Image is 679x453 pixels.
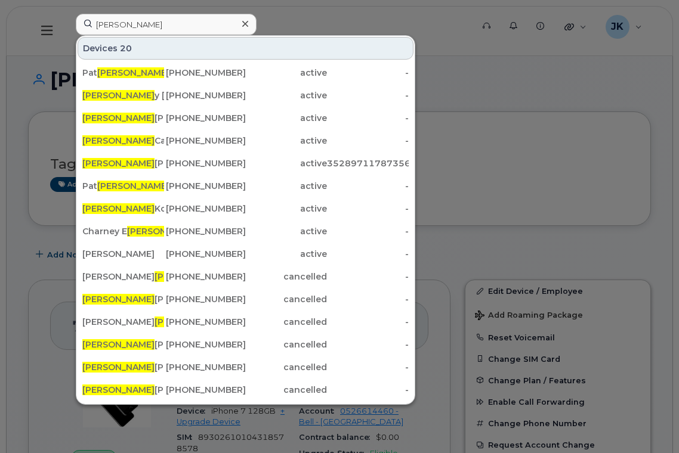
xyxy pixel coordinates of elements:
[78,356,413,378] a: [PERSON_NAME][PERSON_NAME][PHONE_NUMBER]cancelled-
[78,311,413,333] a: [PERSON_NAME][PERSON_NAME]son[PHONE_NUMBER]cancelled-
[82,67,164,79] div: Pat [PERSON_NAME]
[164,203,246,215] div: [PHONE_NUMBER]
[82,203,155,214] span: [PERSON_NAME]
[246,203,328,215] div: active
[246,384,328,396] div: cancelled
[164,339,246,350] div: [PHONE_NUMBER]
[327,89,409,101] div: -
[82,384,155,395] span: [PERSON_NAME]
[82,225,164,237] div: Charney E son
[246,293,328,305] div: cancelled
[78,243,413,265] a: [PERSON_NAME][PHONE_NUMBER]active-
[82,339,164,350] div: [PERSON_NAME]
[78,402,413,423] a: Pat[PERSON_NAME][PERSON_NAME][PHONE_NUMBER]cancelled-
[246,248,328,260] div: active
[82,293,164,305] div: [PERSON_NAME]
[78,175,413,197] a: Pat[PERSON_NAME][PERSON_NAME][PHONE_NUMBER]active-
[327,248,409,260] div: -
[327,361,409,373] div: -
[164,135,246,147] div: [PHONE_NUMBER]
[327,180,409,192] div: -
[246,271,328,283] div: cancelled
[78,288,413,310] a: [PERSON_NAME][PERSON_NAME][PHONE_NUMBER]cancelled-
[82,112,164,124] div: [PERSON_NAME]
[82,113,155,123] span: [PERSON_NAME]
[327,339,409,350] div: -
[327,112,409,124] div: -
[82,294,155,305] span: [PERSON_NAME]
[82,203,164,215] div: Kobylnyk
[327,135,409,147] div: -
[82,362,155,373] span: [PERSON_NAME]
[82,158,155,169] span: [PERSON_NAME]
[78,198,413,219] a: [PERSON_NAME]Kobylnyk[PHONE_NUMBER]active-
[164,112,246,124] div: [PHONE_NUMBER]
[82,339,155,350] span: [PERSON_NAME]
[246,135,328,147] div: active
[164,225,246,237] div: [PHONE_NUMBER]
[82,89,164,101] div: y [PERSON_NAME]
[78,266,413,287] a: [PERSON_NAME][PERSON_NAME]son[PHONE_NUMBER]cancelled-
[246,180,328,192] div: active
[127,226,199,237] span: [PERSON_NAME]
[120,42,132,54] span: 20
[97,67,169,78] span: [PERSON_NAME]
[327,384,409,396] div: -
[78,221,413,242] a: Charney E[PERSON_NAME]son[PHONE_NUMBER]active-
[78,130,413,151] a: [PERSON_NAME]Cawagdan[PHONE_NUMBER]active-
[164,67,246,79] div: [PHONE_NUMBER]
[82,157,164,169] div: [PERSON_NAME]
[327,271,409,283] div: -
[78,153,413,174] a: [PERSON_NAME][PERSON_NAME][PHONE_NUMBER]active352897117873565 iphone 11
[78,107,413,129] a: [PERSON_NAME][PERSON_NAME][PHONE_NUMBER]active-
[246,67,328,79] div: active
[164,180,246,192] div: [PHONE_NUMBER]
[164,89,246,101] div: [PHONE_NUMBER]
[164,293,246,305] div: [PHONE_NUMBER]
[78,85,413,106] a: [PERSON_NAME]y [PERSON_NAME][PHONE_NUMBER]active-
[246,225,328,237] div: active
[82,271,164,283] div: [PERSON_NAME] son
[327,293,409,305] div: -
[327,225,409,237] div: -
[246,112,328,124] div: active
[327,316,409,328] div: -
[246,157,328,169] div: active
[78,37,413,60] div: Devices
[97,181,169,191] span: [PERSON_NAME]
[246,89,328,101] div: active
[246,316,328,328] div: cancelled
[164,316,246,328] div: [PHONE_NUMBER]
[164,271,246,283] div: [PHONE_NUMBER]
[164,157,246,169] div: [PHONE_NUMBER]
[82,180,164,192] div: Pat [PERSON_NAME]
[78,379,413,401] a: [PERSON_NAME][PERSON_NAME][PHONE_NUMBER]cancelled-
[155,317,227,327] span: [PERSON_NAME]
[82,248,164,260] div: [PERSON_NAME]
[82,135,164,147] div: Cawagdan
[327,67,409,79] div: -
[164,361,246,373] div: [PHONE_NUMBER]
[82,361,164,373] div: [PERSON_NAME]
[82,90,155,101] span: [PERSON_NAME]
[164,248,246,260] div: [PHONE_NUMBER]
[246,339,328,350] div: cancelled
[78,62,413,83] a: Pat[PERSON_NAME][PERSON_NAME][PHONE_NUMBER]active-
[327,203,409,215] div: -
[82,135,155,146] span: [PERSON_NAME]
[82,316,164,328] div: [PERSON_NAME] son
[246,361,328,373] div: cancelled
[327,157,409,169] div: 352897117873565 iphone 11
[78,334,413,355] a: [PERSON_NAME][PERSON_NAME][PHONE_NUMBER]cancelled-
[164,384,246,396] div: [PHONE_NUMBER]
[155,271,227,282] span: [PERSON_NAME]
[82,384,164,396] div: [PERSON_NAME]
